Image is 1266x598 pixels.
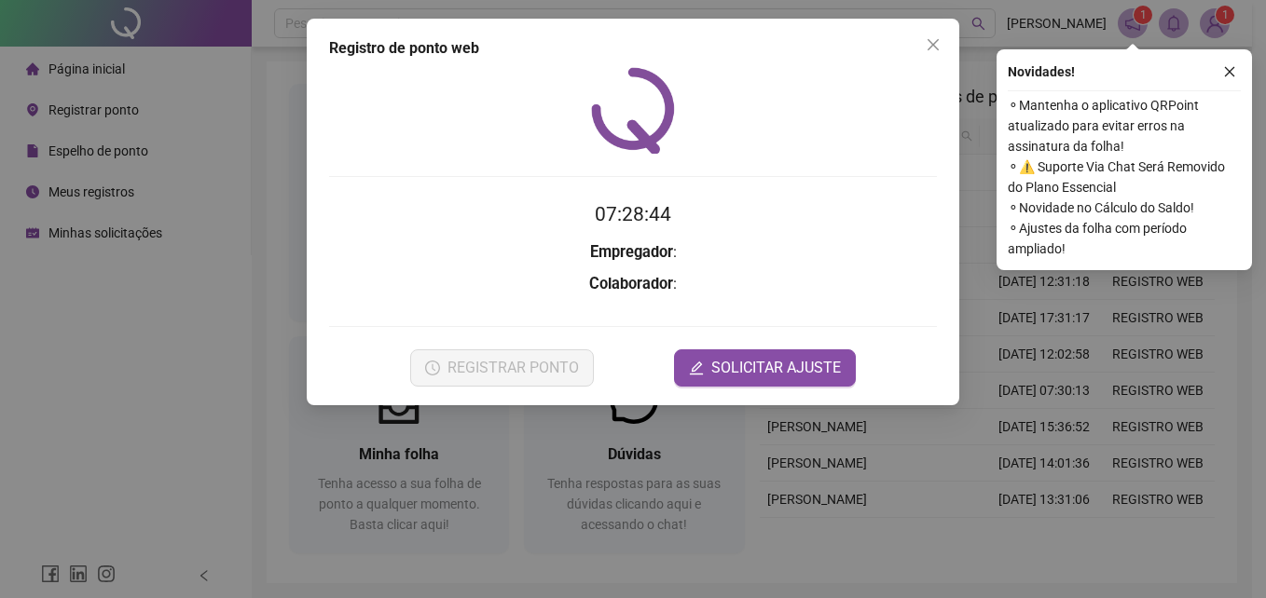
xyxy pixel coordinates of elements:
[1008,218,1241,259] span: ⚬ Ajustes da folha com período ampliado!
[689,360,704,375] span: edit
[410,349,594,387] button: REGISTRAR PONTO
[329,272,937,296] h3: :
[1008,197,1241,218] span: ⚬ Novidade no Cálculo do Saldo!
[1008,95,1241,156] span: ⚬ Mantenha o aplicativo QRPoint atualizado para evitar erros na assinatura da folha!
[589,275,673,292] strong: Colaborador
[1008,156,1241,197] span: ⚬ ⚠️ Suporte Via Chat Será Removido do Plano Essencial
[1223,65,1236,78] span: close
[329,240,937,265] h3: :
[674,349,856,387] button: editSOLICITAR AJUSTE
[711,357,841,379] span: SOLICITAR AJUSTE
[595,203,671,225] time: 07:28:44
[329,37,937,60] div: Registro de ponto web
[590,243,673,261] strong: Empregador
[926,37,941,52] span: close
[918,30,948,60] button: Close
[1008,61,1075,82] span: Novidades !
[591,67,675,154] img: QRPoint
